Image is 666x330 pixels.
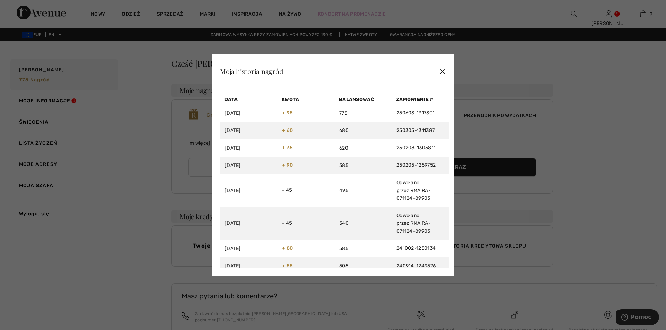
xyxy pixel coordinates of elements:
[396,127,435,133] a: 250305-1311387
[396,145,436,151] a: 250208-1305811
[339,263,348,269] font: 505
[15,5,35,11] font: Pomoc
[282,245,293,251] font: + 80
[225,263,241,269] font: [DATE]
[339,145,348,151] font: 620
[225,162,241,168] font: [DATE]
[282,110,293,116] font: + 95
[396,180,431,201] font: Odwołano przez RMA RA-071124-89903
[225,220,241,226] font: [DATE]
[439,67,446,77] font: ✕
[339,246,348,251] font: 585
[396,263,436,269] a: 240914-1249576
[282,220,292,226] font: - 45
[339,127,349,133] font: 680
[396,97,434,102] font: Zamówienie #
[282,263,293,269] font: + 55
[282,127,293,133] font: + 60
[225,110,241,116] font: [DATE]
[396,245,436,251] a: 241002-1250134
[396,213,431,234] font: Odwołano przez RMA RA-071124-89903
[339,110,347,116] font: 775
[282,187,292,193] font: - 45
[225,246,241,251] font: [DATE]
[396,110,435,116] a: 250603-1317301
[282,97,299,102] font: Kwota
[225,145,241,151] font: [DATE]
[339,97,374,102] font: Balansować
[224,97,238,102] font: Data
[225,127,241,133] font: [DATE]
[282,162,293,168] font: + 90
[339,220,349,226] font: 540
[339,162,348,168] font: 585
[220,66,283,76] font: Moja historia nagród
[225,187,241,193] font: [DATE]
[282,145,293,151] font: + 35
[339,187,348,193] font: 495
[396,162,436,168] a: 250205-1259752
